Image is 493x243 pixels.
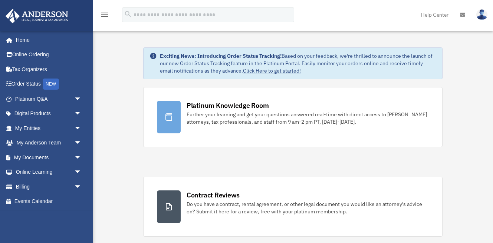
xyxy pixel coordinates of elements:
img: User Pic [476,9,487,20]
a: Contract Reviews Do you have a contract, rental agreement, or other legal document you would like... [143,177,443,237]
a: Digital Productsarrow_drop_down [5,106,93,121]
a: Billingarrow_drop_down [5,179,93,194]
a: Platinum Knowledge Room Further your learning and get your questions answered real-time with dire... [143,87,443,147]
strong: Exciting News: Introducing Order Status Tracking! [160,53,282,59]
a: Events Calendar [5,194,93,209]
a: Click Here to get started! [243,67,301,74]
a: My Anderson Teamarrow_drop_down [5,136,93,150]
div: Platinum Knowledge Room [187,101,269,110]
div: NEW [43,79,59,90]
a: Online Learningarrow_drop_down [5,165,93,180]
span: arrow_drop_down [74,165,89,180]
a: Tax Organizers [5,62,93,77]
span: arrow_drop_down [74,136,89,151]
a: Platinum Q&Aarrow_drop_down [5,91,93,106]
a: My Documentsarrow_drop_down [5,150,93,165]
i: search [124,10,132,18]
a: Order StatusNEW [5,77,93,92]
a: Online Ordering [5,47,93,62]
div: Contract Reviews [187,190,240,200]
a: Home [5,33,89,47]
a: menu [100,13,109,19]
a: My Entitiesarrow_drop_down [5,121,93,136]
span: arrow_drop_down [74,91,89,107]
span: arrow_drop_down [74,106,89,121]
div: Further your learning and get your questions answered real-time with direct access to [PERSON_NAM... [187,111,429,126]
i: menu [100,10,109,19]
span: arrow_drop_down [74,150,89,165]
span: arrow_drop_down [74,121,89,136]
div: Based on your feedback, we're thrilled to announce the launch of our new Order Status Tracking fe... [160,52,436,74]
span: arrow_drop_down [74,179,89,194]
img: Anderson Advisors Platinum Portal [3,9,70,23]
div: Do you have a contract, rental agreement, or other legal document you would like an attorney's ad... [187,200,429,215]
